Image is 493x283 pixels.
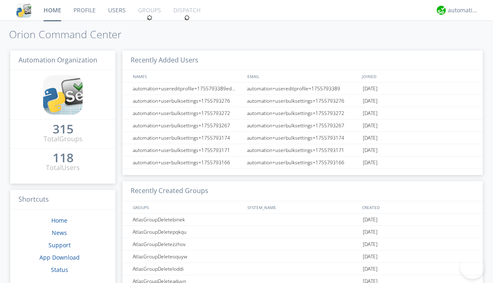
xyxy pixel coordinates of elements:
[363,238,378,251] span: [DATE]
[122,144,483,156] a: automation+userbulksettings+1755793171automation+userbulksettings+1755793171[DATE]
[360,201,475,213] div: CREATED
[52,229,67,237] a: News
[245,83,361,94] div: automation+usereditprofile+1755793389
[131,263,244,275] div: AtlasGroupDeleteloddi
[131,156,244,168] div: automation+userbulksettings+1755793166
[53,125,74,134] a: 315
[363,107,378,120] span: [DATE]
[363,156,378,169] span: [DATE]
[122,251,483,263] a: AtlasGroupDeleteoquyw[DATE]
[48,241,71,249] a: Support
[363,251,378,263] span: [DATE]
[122,51,483,71] h3: Recently Added Users
[448,6,479,14] div: automation+atlas
[122,238,483,251] a: AtlasGroupDeletezzhov[DATE]
[122,132,483,144] a: automation+userbulksettings+1755793174automation+userbulksettings+1755793174[DATE]
[122,156,483,169] a: automation+userbulksettings+1755793166automation+userbulksettings+1755793166[DATE]
[122,181,483,201] h3: Recently Created Groups
[131,238,244,250] div: AtlasGroupDeletezzhov
[245,95,361,107] div: automation+userbulksettings+1755793276
[44,134,83,144] div: Total Groups
[131,83,244,94] div: automation+usereditprofile+1755793389editedautomation+usereditprofile+1755793389
[122,120,483,132] a: automation+userbulksettings+1755793267automation+userbulksettings+1755793267[DATE]
[245,201,360,213] div: SYSTEM_NAME
[363,83,378,95] span: [DATE]
[131,120,244,131] div: automation+userbulksettings+1755793267
[245,107,361,119] div: automation+userbulksettings+1755793272
[122,83,483,95] a: automation+usereditprofile+1755793389editedautomation+usereditprofile+1755793389automation+usered...
[122,214,483,226] a: AtlasGroupDeletebinek[DATE]
[363,144,378,156] span: [DATE]
[122,107,483,120] a: automation+userbulksettings+1755793272automation+userbulksettings+1755793272[DATE]
[363,226,378,238] span: [DATE]
[39,253,80,261] a: App Download
[43,75,83,115] img: cddb5a64eb264b2086981ab96f4c1ba7
[131,107,244,119] div: automation+userbulksettings+1755793272
[363,132,378,144] span: [DATE]
[131,214,244,225] div: AtlasGroupDeletebinek
[363,120,378,132] span: [DATE]
[131,132,244,144] div: automation+userbulksettings+1755793174
[245,132,361,144] div: automation+userbulksettings+1755793174
[10,190,115,210] h3: Shortcuts
[46,163,80,173] div: Total Users
[53,154,74,162] div: 118
[360,70,475,82] div: JOINED
[245,120,361,131] div: automation+userbulksettings+1755793267
[131,251,244,262] div: AtlasGroupDeleteoquyw
[245,144,361,156] div: automation+userbulksettings+1755793171
[363,263,378,275] span: [DATE]
[131,201,243,213] div: GROUPS
[53,125,74,133] div: 315
[184,15,190,21] img: spin.svg
[131,226,244,238] div: AtlasGroupDeletepqkqu
[147,15,152,21] img: spin.svg
[18,55,97,64] span: Automation Organization
[16,3,31,18] img: cddb5a64eb264b2086981ab96f4c1ba7
[51,266,68,274] a: Status
[245,156,361,168] div: automation+userbulksettings+1755793166
[363,214,378,226] span: [DATE]
[460,254,485,279] iframe: Toggle Customer Support
[131,70,243,82] div: NAMES
[245,70,360,82] div: EMAIL
[437,6,446,15] img: d2d01cd9b4174d08988066c6d424eccd
[363,95,378,107] span: [DATE]
[131,95,244,107] div: automation+userbulksettings+1755793276
[53,154,74,163] a: 118
[122,95,483,107] a: automation+userbulksettings+1755793276automation+userbulksettings+1755793276[DATE]
[122,226,483,238] a: AtlasGroupDeletepqkqu[DATE]
[51,216,67,224] a: Home
[131,144,244,156] div: automation+userbulksettings+1755793171
[122,263,483,275] a: AtlasGroupDeleteloddi[DATE]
